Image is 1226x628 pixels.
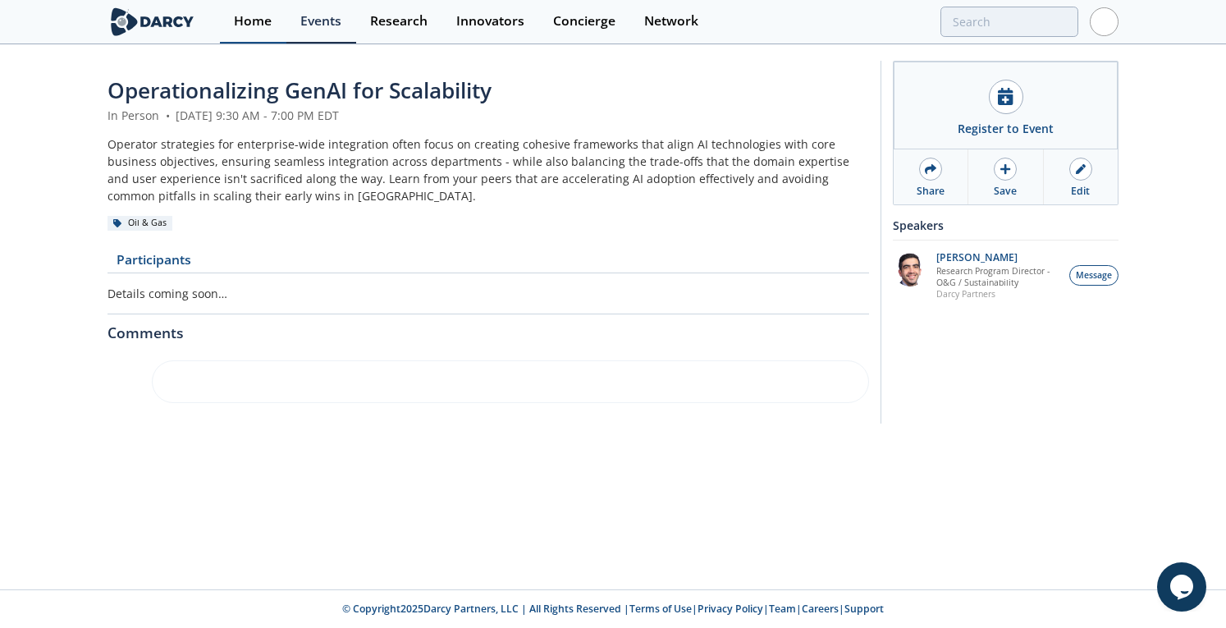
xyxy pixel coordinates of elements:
a: Edit [1044,149,1118,204]
p: Details coming soon… [108,285,869,302]
div: Edit [1071,184,1090,199]
div: In Person [DATE] 9:30 AM - 7:00 PM EDT [108,107,869,124]
div: Home [234,15,272,28]
a: Terms of Use [629,602,692,616]
img: logo-wide.svg [108,7,197,36]
a: Team [769,602,796,616]
p: © Copyright 2025 Darcy Partners, LLC | All Rights Reserved | | | | | [45,602,1181,617]
div: Innovators [456,15,524,28]
div: Register to Event [958,120,1054,137]
a: Careers [802,602,839,616]
img: b3d62beb-8de6-4690-945f-28a26d67f849 [108,366,140,401]
a: Participants [108,254,199,273]
div: Save [994,184,1017,199]
img: 44401130-f463-4f9c-a816-b31c67b6af04 [893,252,927,286]
div: Concierge [553,15,615,28]
img: Profile [1090,7,1118,36]
div: Research [370,15,428,28]
p: Research Program Director - O&G / Sustainability [936,265,1061,288]
a: Privacy Policy [698,602,763,616]
div: Speakers [893,211,1118,240]
span: • [162,108,172,123]
span: Operationalizing GenAI for Scalability [108,76,492,105]
div: Events [300,15,341,28]
div: Network [644,15,698,28]
div: Oil & Gas [108,216,172,231]
p: Darcy Partners [936,288,1061,300]
button: Message [1069,265,1118,286]
input: Advanced Search [940,7,1078,37]
iframe: chat widget [1157,562,1210,612]
span: Message [1076,269,1112,282]
p: [PERSON_NAME] [936,252,1061,264]
div: Operator strategies for enterprise-wide integration often focus on creating cohesive frameworks t... [108,135,869,204]
div: Comments [108,314,869,341]
a: Support [844,602,884,616]
div: Share [917,184,945,199]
